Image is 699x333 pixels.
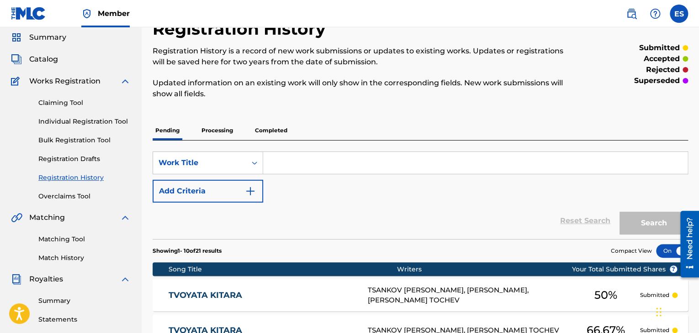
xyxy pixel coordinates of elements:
div: TSANKOV [PERSON_NAME], [PERSON_NAME], [PERSON_NAME] TOCHEV [368,285,571,306]
img: expand [120,76,131,87]
a: Claiming Tool [38,98,131,108]
p: Processing [199,121,236,140]
img: Top Rightsholder [81,8,92,19]
div: Плъзни [656,298,662,326]
a: Overclaims Tool [38,192,131,201]
span: Matching [29,212,65,223]
img: help [650,8,661,19]
p: Submitted [640,291,669,299]
p: Updated information on an existing work will only show in the corresponding fields. New work subm... [153,78,565,99]
p: Completed [252,121,290,140]
img: Summary [11,32,22,43]
a: Registration Drafts [38,154,131,164]
div: Help [646,5,664,23]
p: Registration History is a record of new work submissions or updates to existing works. Updates or... [153,46,565,68]
img: Works Registration [11,76,23,87]
a: Public Search [622,5,641,23]
div: Work Title [159,157,241,168]
img: expand [120,212,131,223]
div: Джаджи за чат [653,289,699,333]
div: Song Title [169,265,397,274]
div: User Menu [670,5,688,23]
span: Catalog [29,54,58,65]
a: SummarySummary [11,32,66,43]
h2: Registration History [153,19,330,39]
p: superseded [634,75,680,86]
img: Matching [11,212,22,223]
span: Summary [29,32,66,43]
a: Registration History [38,173,131,182]
img: Catalog [11,54,22,65]
a: Match History [38,253,131,263]
p: submitted [639,42,680,53]
button: Add Criteria [153,180,263,203]
a: Individual Registration Tool [38,117,131,126]
form: Search Form [153,151,688,239]
span: Works Registration [29,76,101,87]
img: expand [120,274,131,285]
a: Summary [38,296,131,306]
a: Matching Tool [38,234,131,244]
div: Writers [397,265,600,274]
p: Pending [153,121,182,140]
span: 50 % [594,287,617,303]
span: Member [98,8,130,19]
a: Bulk Registration Tool [38,135,131,145]
span: ? [670,265,677,273]
p: Showing 1 - 10 of 21 results [153,247,222,255]
p: accepted [644,53,680,64]
iframe: Resource Center [673,208,699,281]
img: 9d2ae6d4665cec9f34b9.svg [245,186,256,197]
img: MLC Logo [11,7,46,20]
img: Royalties [11,274,22,285]
span: Compact View [611,247,652,255]
p: rejected [646,64,680,75]
iframe: Chat Widget [653,289,699,333]
span: Your Total Submitted Shares [572,265,678,274]
a: Statements [38,315,131,324]
img: search [626,8,637,19]
a: CatalogCatalog [11,54,58,65]
span: Royalties [29,274,63,285]
a: TVOYATA KITARA [169,290,355,301]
